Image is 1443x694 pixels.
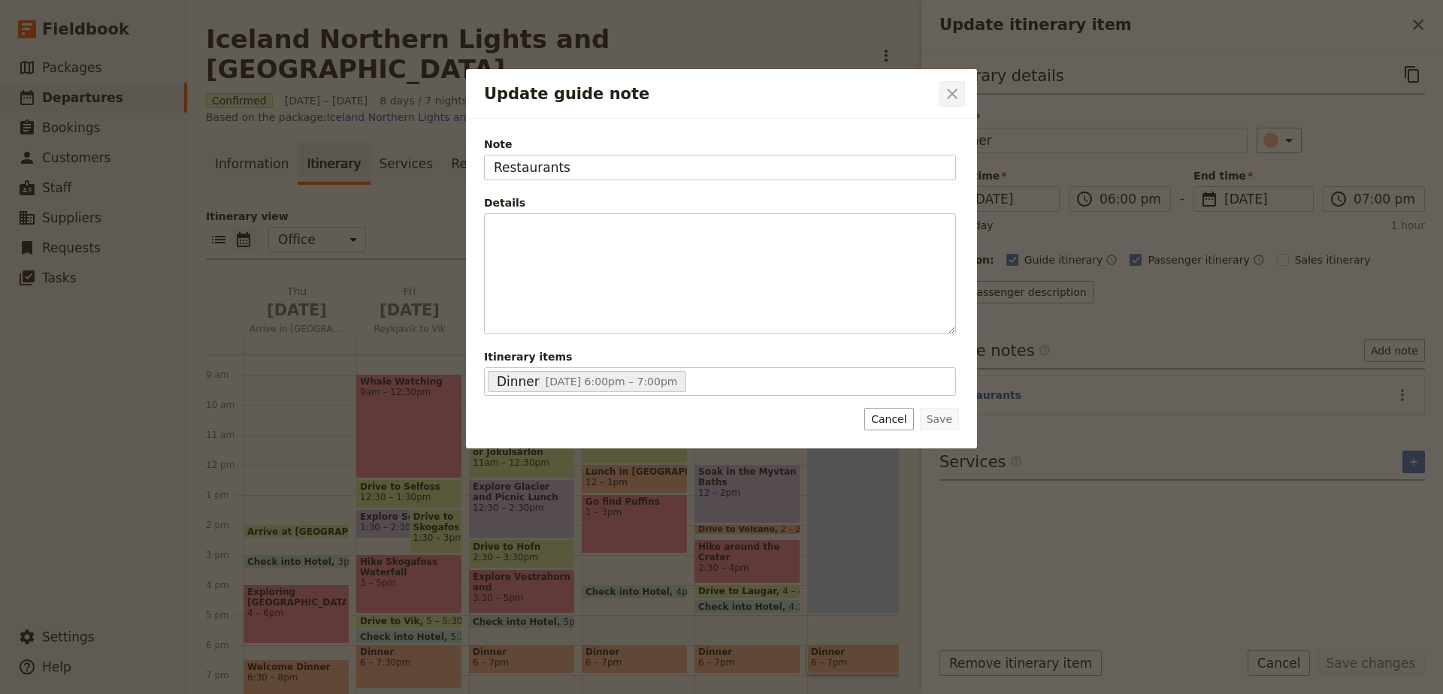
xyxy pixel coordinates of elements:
[484,155,956,180] input: Note
[920,408,959,430] button: Save
[864,408,913,430] button: Cancel
[939,81,965,107] button: Close dialog
[497,373,540,391] span: Dinner
[546,376,678,388] span: [DATE] 6:00pm – 7:00pm
[484,83,936,105] h2: Update guide note
[484,137,956,152] span: Note
[484,349,956,364] span: Itinerary items
[484,195,956,210] div: Details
